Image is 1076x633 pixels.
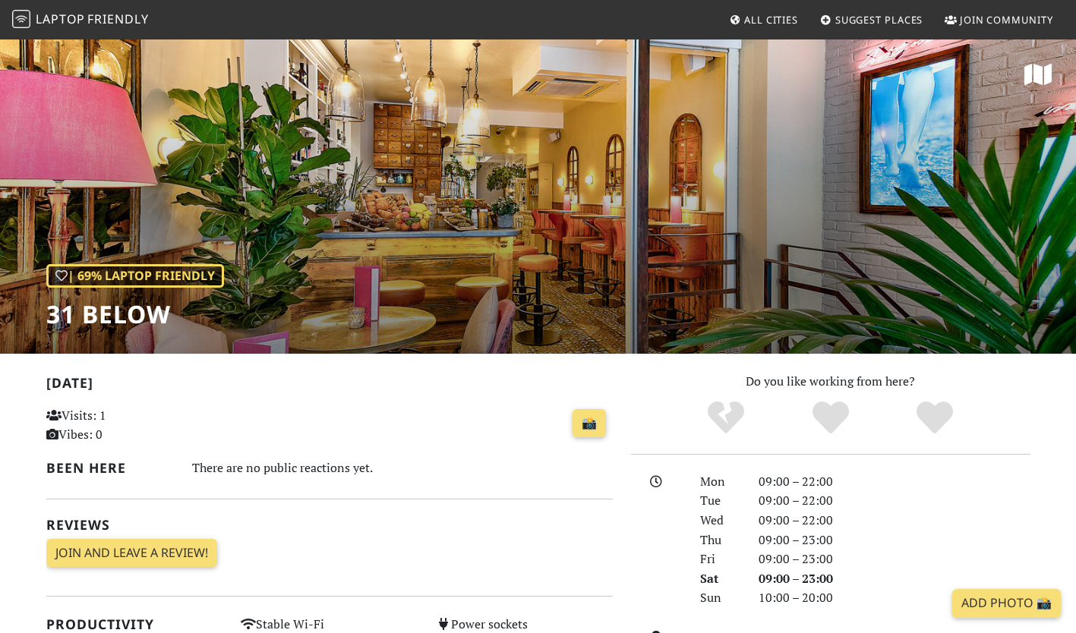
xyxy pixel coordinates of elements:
[691,472,749,492] div: Mon
[46,264,224,288] div: | 69% Laptop Friendly
[814,6,929,33] a: Suggest Places
[749,550,1040,569] div: 09:00 – 23:00
[631,372,1030,392] p: Do you like working from here?
[744,13,798,27] span: All Cities
[46,300,224,329] h1: 31 below
[691,550,749,569] div: Fri
[573,409,606,438] a: 📸
[749,531,1040,550] div: 09:00 – 23:00
[691,569,749,589] div: Sat
[749,569,1040,589] div: 09:00 – 23:00
[691,491,749,511] div: Tue
[12,7,149,33] a: LaptopFriendly LaptopFriendly
[939,6,1059,33] a: Join Community
[882,399,987,437] div: Definitely!
[46,616,223,632] h2: Productivity
[952,589,1061,618] a: Add Photo 📸
[749,472,1040,492] div: 09:00 – 22:00
[749,511,1040,531] div: 09:00 – 22:00
[46,517,613,533] h2: Reviews
[192,457,613,479] div: There are no public reactions yet.
[835,13,923,27] span: Suggest Places
[12,10,30,28] img: LaptopFriendly
[87,11,148,27] span: Friendly
[46,460,175,476] h2: Been here
[960,13,1053,27] span: Join Community
[36,11,85,27] span: Laptop
[674,399,778,437] div: No
[749,491,1040,511] div: 09:00 – 22:00
[46,406,223,445] p: Visits: 1 Vibes: 0
[691,511,749,531] div: Wed
[46,375,613,397] h2: [DATE]
[691,588,749,608] div: Sun
[723,6,804,33] a: All Cities
[46,539,217,568] a: Join and leave a review!
[778,399,883,437] div: Yes
[749,588,1040,608] div: 10:00 – 20:00
[691,531,749,550] div: Thu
